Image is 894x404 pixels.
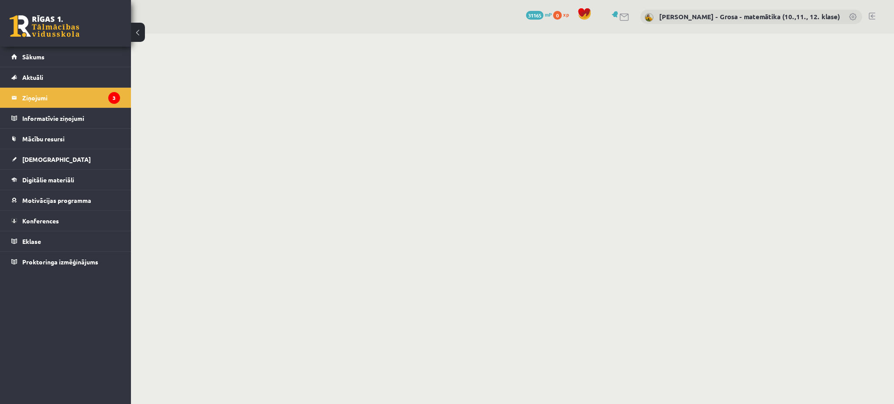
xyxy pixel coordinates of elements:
legend: Informatīvie ziņojumi [22,108,120,128]
img: Laima Tukāne - Grosa - matemātika (10.,11., 12. klase) [645,13,653,22]
a: Aktuāli [11,67,120,87]
legend: Ziņojumi [22,88,120,108]
a: Rīgas 1. Tālmācības vidusskola [10,15,79,37]
a: Ziņojumi3 [11,88,120,108]
span: Eklase [22,237,41,245]
a: Mācību resursi [11,129,120,149]
span: Aktuāli [22,73,43,81]
a: Konferences [11,211,120,231]
a: 0 xp [553,11,573,18]
span: 0 [553,11,562,20]
i: 3 [108,92,120,104]
a: [PERSON_NAME] - Grosa - matemātika (10.,11., 12. klase) [659,12,840,21]
span: Konferences [22,217,59,225]
a: Sākums [11,47,120,67]
span: Motivācijas programma [22,196,91,204]
a: Eklase [11,231,120,251]
a: 31165 mP [526,11,552,18]
a: [DEMOGRAPHIC_DATA] [11,149,120,169]
span: Mācību resursi [22,135,65,143]
a: Motivācijas programma [11,190,120,210]
a: Digitālie materiāli [11,170,120,190]
a: Informatīvie ziņojumi [11,108,120,128]
span: mP [545,11,552,18]
span: 31165 [526,11,543,20]
span: Digitālie materiāli [22,176,74,184]
span: Proktoringa izmēģinājums [22,258,98,266]
span: xp [563,11,569,18]
span: Sākums [22,53,45,61]
span: [DEMOGRAPHIC_DATA] [22,155,91,163]
a: Proktoringa izmēģinājums [11,252,120,272]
